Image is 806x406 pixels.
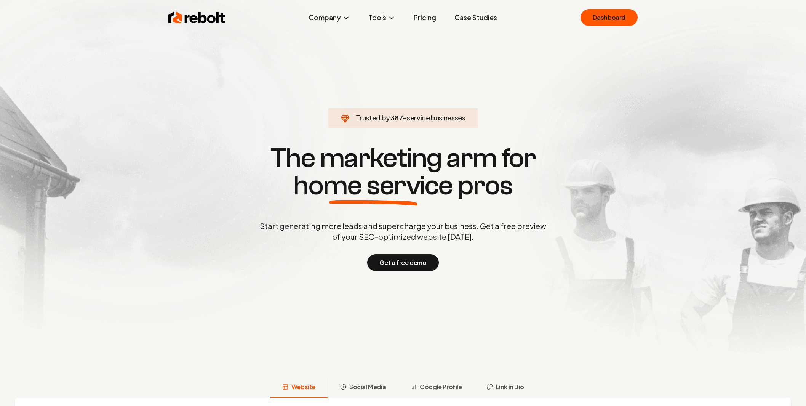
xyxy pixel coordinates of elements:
button: Get a free demo [367,254,438,271]
span: home service [293,172,453,199]
p: Start generating more leads and supercharge your business. Get a free preview of your SEO-optimiz... [258,221,548,242]
button: Website [270,378,328,398]
button: Social Media [328,378,398,398]
a: Dashboard [581,9,638,26]
h1: The marketing arm for pros [220,144,586,199]
span: Trusted by [356,113,390,122]
span: Google Profile [420,382,462,392]
a: Case Studies [448,10,503,25]
span: Social Media [349,382,386,392]
a: Pricing [408,10,442,25]
span: + [403,113,407,122]
span: 387 [391,112,403,123]
img: Rebolt Logo [168,10,225,25]
button: Company [302,10,356,25]
span: Link in Bio [496,382,524,392]
span: Website [291,382,315,392]
button: Link in Bio [474,378,536,398]
button: Tools [362,10,401,25]
button: Google Profile [398,378,474,398]
span: service businesses [407,113,465,122]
